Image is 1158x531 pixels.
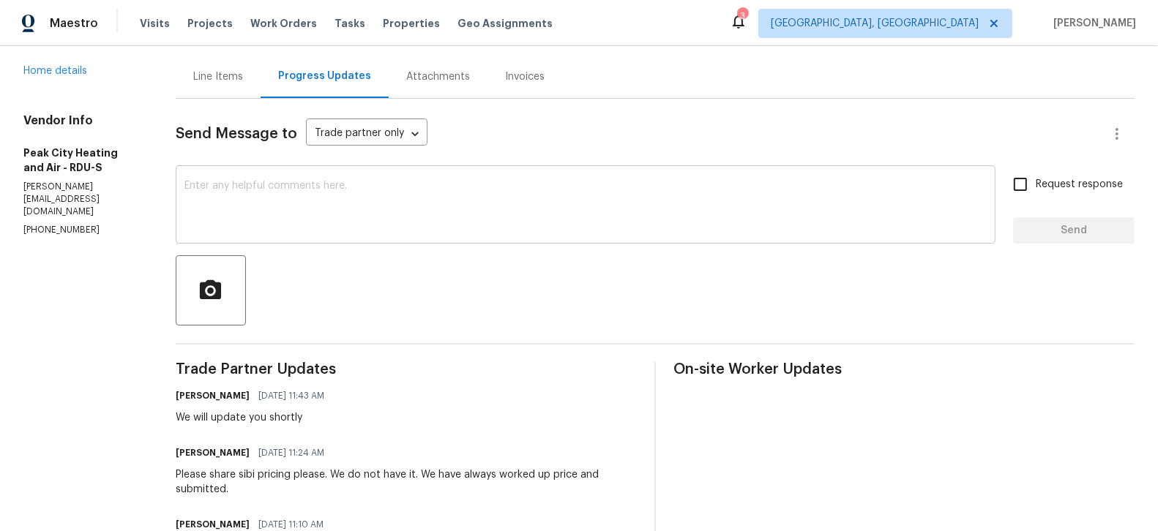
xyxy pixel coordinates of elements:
span: Maestro [50,16,98,31]
p: [PERSON_NAME][EMAIL_ADDRESS][DOMAIN_NAME] [23,181,141,218]
span: Send Message to [176,127,297,141]
div: Please share sibi pricing please. We do not have it. We have always worked up price and submitted. [176,467,637,497]
span: Work Orders [250,16,317,31]
span: Projects [187,16,233,31]
div: Invoices [505,69,545,84]
div: 3 [737,9,747,23]
span: [PERSON_NAME] [1047,16,1136,31]
span: Tasks [335,18,365,29]
h5: Peak City Heating and Air - RDU-S [23,146,141,175]
span: Visits [140,16,170,31]
div: We will update you shortly [176,410,333,425]
div: Attachments [406,69,470,84]
span: On-site Worker Updates [673,362,1135,377]
span: Request response [1036,177,1123,192]
span: Geo Assignments [457,16,553,31]
div: Line Items [193,69,243,84]
span: [GEOGRAPHIC_DATA], [GEOGRAPHIC_DATA] [771,16,979,31]
h6: [PERSON_NAME] [176,445,250,460]
p: [PHONE_NUMBER] [23,224,141,236]
span: Properties [383,16,440,31]
div: Progress Updates [278,69,371,83]
span: [DATE] 11:43 AM [258,388,324,403]
h6: [PERSON_NAME] [176,388,250,403]
a: Home details [23,66,87,76]
span: [DATE] 11:24 AM [258,445,324,460]
div: Trade partner only [306,122,427,146]
span: Trade Partner Updates [176,362,637,377]
h4: Vendor Info [23,113,141,128]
